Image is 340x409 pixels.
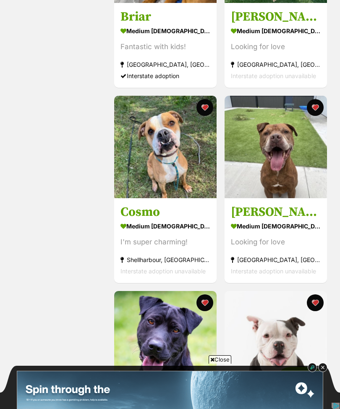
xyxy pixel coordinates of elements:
div: medium [DEMOGRAPHIC_DATA] Dog [120,25,210,37]
div: Looking for love [231,236,321,248]
img: Harley [114,291,217,393]
img: info_dark.svg [308,363,317,372]
button: favourite [196,294,213,311]
span: Interstate adoption unavailable [231,72,316,79]
div: Shellharbour, [GEOGRAPHIC_DATA] [120,254,210,265]
div: I'm super charming! [120,236,210,248]
div: [GEOGRAPHIC_DATA], [GEOGRAPHIC_DATA] [231,254,321,265]
div: [GEOGRAPHIC_DATA], [GEOGRAPHIC_DATA] [120,59,210,70]
h3: Briar [120,9,210,25]
div: [GEOGRAPHIC_DATA], [GEOGRAPHIC_DATA] [231,59,321,70]
span: Close [209,355,231,364]
img: consumer-privacy-logo.png [1,1,8,8]
img: Trigger [225,291,327,393]
a: [PERSON_NAME] imp 1233 medium [DEMOGRAPHIC_DATA] Dog Looking for love [GEOGRAPHIC_DATA], [GEOGRAP... [225,3,327,88]
button: favourite [306,99,323,116]
div: Looking for love [231,41,321,52]
img: Cosmo [114,96,217,198]
button: favourite [306,294,323,311]
div: Fantastic with kids! [120,41,210,52]
button: favourite [196,99,213,116]
div: medium [DEMOGRAPHIC_DATA] Dog [231,220,321,232]
a: [PERSON_NAME] medium [DEMOGRAPHIC_DATA] Dog Looking for love [GEOGRAPHIC_DATA], [GEOGRAPHIC_DATA]... [225,198,327,283]
div: Interstate adoption [120,70,210,81]
h3: [PERSON_NAME] imp 1233 [231,9,321,25]
span: Interstate adoption unavailable [120,267,206,275]
h3: Cosmo [120,204,210,220]
a: Briar medium [DEMOGRAPHIC_DATA] Dog Fantastic with kids! [GEOGRAPHIC_DATA], [GEOGRAPHIC_DATA] Int... [114,3,217,88]
h3: [PERSON_NAME] [231,204,321,220]
div: medium [DEMOGRAPHIC_DATA] Dog [120,220,210,232]
img: Harry [225,96,327,198]
a: Cosmo medium [DEMOGRAPHIC_DATA] Dog I'm super charming! Shellharbour, [GEOGRAPHIC_DATA] Interstat... [114,198,217,283]
span: Interstate adoption unavailable [231,267,316,275]
div: medium [DEMOGRAPHIC_DATA] Dog [231,25,321,37]
img: close_dark.svg [318,363,327,372]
